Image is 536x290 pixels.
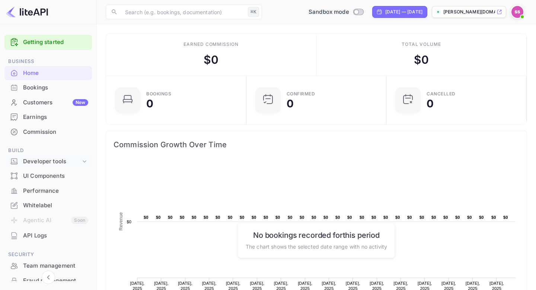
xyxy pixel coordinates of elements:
div: New [73,99,88,106]
div: Performance [4,184,92,198]
text: $0 [383,215,388,220]
text: $0 [156,215,161,220]
input: Search (e.g. bookings, documentation) [121,4,245,19]
div: Home [23,69,88,78]
text: $0 [419,215,424,220]
div: ⌘K [248,7,259,17]
text: $0 [360,215,364,220]
text: Revenue [118,212,124,230]
div: 0 [287,98,294,109]
span: Build [4,146,92,155]
div: Fraud management [23,277,88,285]
div: Fraud management [4,274,92,288]
div: Developer tools [4,155,92,168]
a: Fraud management [4,274,92,287]
span: Security [4,250,92,259]
text: $0 [395,215,400,220]
text: $0 [455,215,460,220]
div: Bookings [4,81,92,95]
div: $ 0 [414,51,429,68]
p: [PERSON_NAME][DOMAIN_NAME]... [443,9,495,15]
a: Getting started [23,38,88,47]
div: 0 [427,98,434,109]
div: Team management [4,259,92,273]
div: Confirmed [287,92,315,96]
text: $0 [371,215,376,220]
div: Earnings [23,113,88,122]
text: $0 [144,215,149,220]
div: Total volume [402,41,441,48]
div: Switch to Production mode [306,8,366,16]
a: Performance [4,184,92,198]
text: $0 [347,215,352,220]
div: Click to change the date range period [372,6,427,18]
text: $0 [491,215,496,220]
text: $0 [228,215,233,220]
div: 0 [146,98,153,109]
a: Commission [4,125,92,139]
h6: No bookings recorded for this period [246,230,387,239]
text: $0 [264,215,268,220]
span: Sandbox mode [309,8,349,16]
text: $0 [252,215,256,220]
div: Developer tools [23,157,81,166]
text: $0 [240,215,245,220]
a: API Logs [4,228,92,242]
div: Bookings [146,92,171,96]
div: Commission [23,128,88,136]
div: Whitelabel [4,198,92,213]
text: $0 [180,215,185,220]
div: Customers [23,98,88,107]
text: $0 [503,215,508,220]
div: API Logs [4,228,92,243]
a: Team management [4,259,92,272]
div: API Logs [23,231,88,240]
text: $0 [431,215,436,220]
div: CANCELLED [427,92,456,96]
p: The chart shows the selected date range with no activity [246,242,387,250]
a: Whitelabel [4,198,92,212]
div: UI Components [4,169,92,183]
text: $0 [467,215,472,220]
text: $0 [407,215,412,220]
text: $0 [216,215,220,220]
text: $0 [335,215,340,220]
div: Bookings [23,83,88,92]
img: Sunny Swetank [511,6,523,18]
text: $0 [479,215,484,220]
a: Home [4,66,92,80]
span: Business [4,57,92,66]
text: $0 [275,215,280,220]
div: Performance [23,187,88,195]
a: Bookings [4,81,92,94]
div: Earned commission [184,41,239,48]
div: $ 0 [204,51,218,68]
text: $0 [288,215,293,220]
div: UI Components [23,172,88,180]
a: UI Components [4,169,92,183]
div: Getting started [4,35,92,50]
text: $0 [168,215,173,220]
button: Collapse navigation [42,271,55,284]
a: Earnings [4,110,92,124]
img: LiteAPI logo [6,6,48,18]
text: $0 [192,215,197,220]
text: $0 [204,215,208,220]
a: CustomersNew [4,95,92,109]
text: $0 [127,220,131,224]
text: $0 [443,215,448,220]
text: $0 [312,215,316,220]
div: Whitelabel [23,201,88,210]
div: Team management [23,262,88,270]
span: Commission Growth Over Time [114,139,519,151]
text: $0 [323,215,328,220]
div: [DATE] — [DATE] [385,9,422,15]
div: CustomersNew [4,95,92,110]
text: $0 [300,215,304,220]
